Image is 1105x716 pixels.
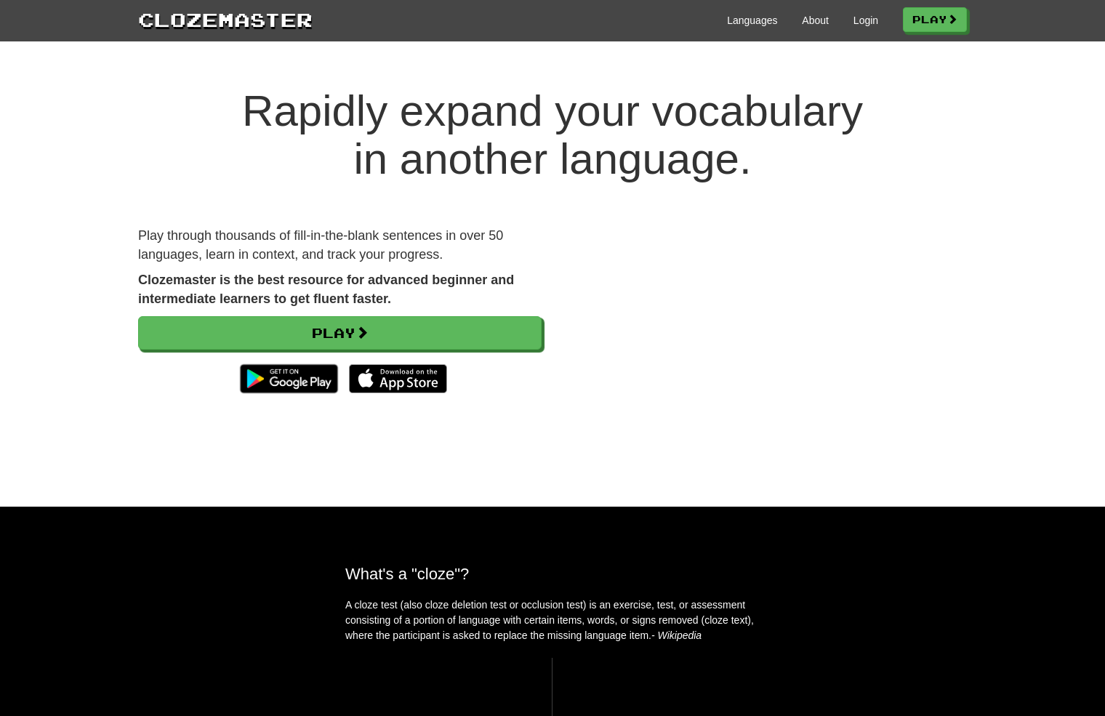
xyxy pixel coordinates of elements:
p: Play through thousands of fill-in-the-blank sentences in over 50 languages, learn in context, and... [138,227,542,264]
a: Play [138,316,542,350]
a: Play [903,7,967,32]
img: Download_on_the_App_Store_Badge_US-UK_135x40-25178aeef6eb6b83b96f5f2d004eda3bffbb37122de64afbaef7... [349,364,447,393]
strong: Clozemaster is the best resource for advanced beginner and intermediate learners to get fluent fa... [138,273,514,306]
a: Clozemaster [138,6,313,33]
img: Get it on Google Play [233,357,345,401]
a: Languages [727,13,777,28]
h2: What's a "cloze"? [345,565,760,583]
p: A cloze test (also cloze deletion test or occlusion test) is an exercise, test, or assessment con... [345,598,760,643]
a: About [802,13,829,28]
em: - Wikipedia [651,629,702,641]
a: Login [853,13,878,28]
